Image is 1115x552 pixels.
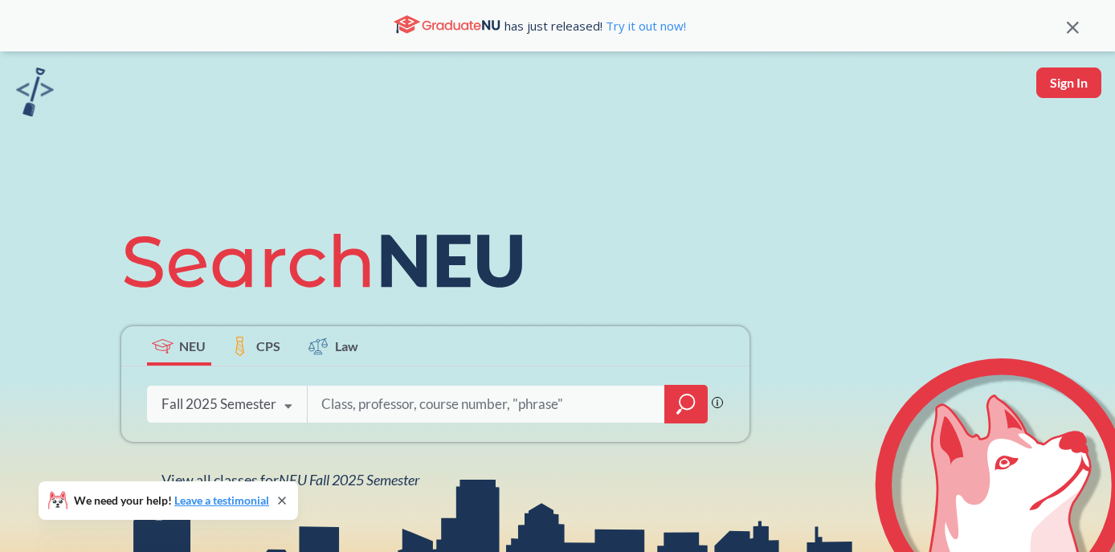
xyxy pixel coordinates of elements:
[504,17,686,35] span: has just released!
[664,385,708,423] div: magnifying glass
[74,495,269,506] span: We need your help!
[161,471,419,489] span: View all classes for
[676,393,696,415] svg: magnifying glass
[174,493,269,507] a: Leave a testimonial
[161,395,276,413] div: Fall 2025 Semester
[320,387,654,421] input: Class, professor, course number, "phrase"
[602,18,686,34] a: Try it out now!
[1036,67,1101,98] button: Sign In
[279,471,419,489] span: NEU Fall 2025 Semester
[179,337,206,355] span: NEU
[256,337,280,355] span: CPS
[16,67,54,121] a: sandbox logo
[335,337,358,355] span: Law
[16,67,54,117] img: sandbox logo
